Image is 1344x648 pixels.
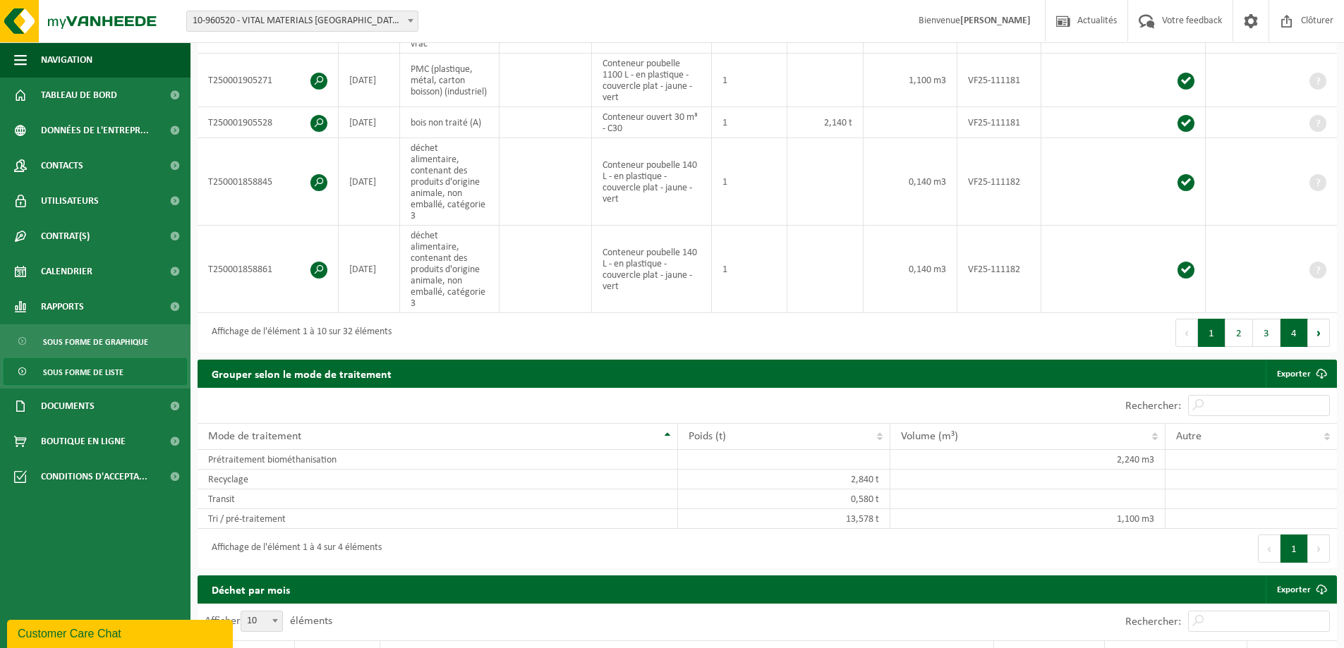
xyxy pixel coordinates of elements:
td: bois non traité (A) [400,107,500,138]
td: VF25-111182 [957,226,1041,313]
span: Navigation [41,42,92,78]
span: Autre [1176,431,1201,442]
td: 1 [712,138,788,226]
td: T250001858861 [198,226,339,313]
a: Sous forme de liste [4,358,187,385]
td: [DATE] [339,138,400,226]
td: T250001905528 [198,107,339,138]
td: déchet alimentaire, contenant des produits d'origine animale, non emballé, catégorie 3 [400,138,500,226]
span: Rapports [41,289,84,324]
a: Exporter [1266,575,1336,604]
td: 0,140 m3 [864,138,957,226]
button: 2 [1225,319,1253,347]
td: 1,100 m3 [890,509,1165,529]
label: Rechercher: [1125,401,1181,412]
label: Rechercher: [1125,616,1181,628]
td: Conteneur poubelle 1100 L - en plastique - couvercle plat - jaune - vert [592,54,711,107]
td: PMC (plastique, métal, carton boisson) (industriel) [400,54,500,107]
td: 0,580 t [678,489,890,509]
span: Tableau de bord [41,78,117,113]
button: Next [1308,534,1330,563]
td: Tri / pré-traitement [198,509,678,529]
span: Sous forme de graphique [43,329,148,355]
td: 13,578 t [678,509,890,529]
span: 10 [241,611,282,631]
td: T250001905271 [198,54,339,107]
span: 10-960520 - VITAL MATERIALS BELGIUM S.A. - TILLY [186,11,418,32]
span: 10-960520 - VITAL MATERIALS BELGIUM S.A. - TILLY [187,11,418,31]
span: Sous forme de liste [43,359,123,386]
span: Contrat(s) [41,219,90,254]
button: Previous [1175,319,1198,347]
td: 1,100 m3 [864,54,957,107]
h2: Déchet par mois [198,575,304,603]
span: Mode de traitement [208,431,301,442]
td: 1 [712,226,788,313]
div: Affichage de l'élément 1 à 10 sur 32 éléments [205,320,392,346]
span: Documents [41,389,95,424]
span: Utilisateurs [41,183,99,219]
button: 1 [1281,534,1308,563]
button: 3 [1253,319,1281,347]
td: Conteneur poubelle 140 L - en plastique - couvercle plat - jaune - vert [592,226,711,313]
td: Transit [198,489,678,509]
td: 2,240 m3 [890,450,1165,470]
button: 1 [1198,319,1225,347]
td: 2,840 t [678,470,890,489]
a: Exporter [1266,360,1336,388]
button: Next [1308,319,1330,347]
span: 10 [241,611,283,632]
span: Volume (m³) [901,431,958,442]
label: Afficher éléments [205,616,332,627]
strong: [PERSON_NAME] [960,16,1031,26]
span: Calendrier [41,254,92,289]
td: 1 [712,107,788,138]
td: VF25-111182 [957,138,1041,226]
iframe: chat widget [7,617,236,648]
td: [DATE] [339,226,400,313]
td: T250001858845 [198,138,339,226]
td: 2,140 t [787,107,864,138]
span: Boutique en ligne [41,424,126,459]
td: 1 [712,54,788,107]
span: Poids (t) [689,431,726,442]
td: Conteneur poubelle 140 L - en plastique - couvercle plat - jaune - vert [592,138,711,226]
span: Données de l'entrepr... [41,113,149,148]
td: VF25-111181 [957,107,1041,138]
span: Conditions d'accepta... [41,459,147,494]
td: Conteneur ouvert 30 m³ - C30 [592,107,711,138]
h2: Grouper selon le mode de traitement [198,360,406,387]
td: [DATE] [339,54,400,107]
td: Prétraitement biométhanisation [198,450,678,470]
td: [DATE] [339,107,400,138]
button: 4 [1281,319,1308,347]
td: Recyclage [198,470,678,489]
td: 0,140 m3 [864,226,957,313]
a: Sous forme de graphique [4,328,187,355]
button: Previous [1258,534,1281,563]
span: Contacts [41,148,83,183]
div: Affichage de l'élément 1 à 4 sur 4 éléments [205,536,382,561]
td: déchet alimentaire, contenant des produits d'origine animale, non emballé, catégorie 3 [400,226,500,313]
td: VF25-111181 [957,54,1041,107]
